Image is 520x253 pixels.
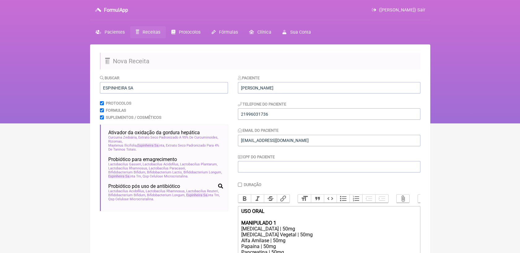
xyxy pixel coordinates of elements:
[143,162,179,166] span: Lactobacilus Acidofilus
[324,195,337,203] button: Code
[375,195,388,203] button: Increase Level
[298,195,311,203] button: Heading
[108,189,145,193] span: Lactobacilus Acidofilus
[251,195,264,203] button: Italic
[243,26,277,38] a: Clínica
[149,166,186,170] span: Lactobacilus Paracasei
[106,115,161,120] label: Suplementos / Cosméticos
[108,183,180,189] span: Probiótico pós uso de antibiótico
[108,156,177,162] span: Probiótico para emagrecimento
[166,26,206,38] a: Protocolos
[350,195,363,203] button: Numbers
[379,7,425,13] span: ([PERSON_NAME]) Sair
[238,102,286,106] label: Telefone do Paciente
[108,193,146,197] span: Bifidobacterium Bifidum
[372,7,425,13] a: ([PERSON_NAME]) Sair
[146,189,185,193] span: Lactobacilus Rhamnosus
[206,26,243,38] a: Fórmulas
[180,162,217,166] span: Lactobacilus Plantarum
[238,195,251,203] button: Bold
[277,26,316,38] a: Sua Conta
[147,193,185,197] span: Bifidobacterium Longum
[219,30,238,35] span: Fórmulas
[397,195,410,203] button: Attach Files
[290,30,311,35] span: Sua Conta
[108,174,142,178] span: nta Tm
[143,30,160,35] span: Receitas
[143,174,188,178] span: Qsp Celulose Microcristalina
[264,195,277,203] button: Strikethrough
[147,170,183,174] span: Bifidobacterium Lactis
[100,82,228,93] input: exemplo: emagrecimento, ansiedade
[241,220,276,226] strong: MANIPULADO 1
[337,195,350,203] button: Bullets
[137,143,159,147] span: Espinheira Sa
[106,101,131,106] label: Protocolos
[238,155,275,159] label: CPF do Paciente
[104,7,128,13] h3: FormulApp
[108,170,146,174] span: Bifidobacterium Bifidum
[186,193,208,197] span: Espinheira Sa
[238,76,260,80] label: Paciente
[238,128,279,133] label: Email do Paciente
[241,208,417,232] div: [MEDICAL_DATA] | 50mg
[108,162,142,166] span: Lactobacilus Gasseri
[362,195,375,203] button: Decrease Level
[108,135,223,143] span: Curcuma Zedoária, Extrato Seco Padronizado A 95% De Curcuminoides, Rizomas
[105,30,125,35] span: Pacientes
[186,189,219,193] span: Lactobacilus Reuteri
[241,243,417,249] div: Papaína | 50mg
[241,232,417,238] div: [MEDICAL_DATA] Vegetal | 50mg
[108,166,148,170] span: Lactobacilus Rhamnosus
[108,130,200,135] span: Ativador da oxidação da gordura hepática
[108,174,130,178] span: Espinheira Sa
[311,195,324,203] button: Quote
[108,197,154,201] span: Qsp Celulose Microcristalina
[241,238,417,243] div: Alfa Amilase | 50mg
[257,30,271,35] span: Clínica
[179,30,200,35] span: Protocolos
[183,170,222,174] span: Bifidobacterium Longum
[108,143,223,151] span: Maytenus Ilicifolia, nta, Extrato Seco Padronizado Para 4% De Taninos Totais
[130,26,166,38] a: Receitas
[90,26,130,38] a: Pacientes
[418,195,431,203] button: Undo
[106,108,126,113] label: Formulas
[100,76,120,80] label: Buscar
[277,195,290,203] button: Link
[244,182,261,187] label: Duração
[186,193,220,197] span: nta Tm
[100,53,420,69] h2: Nova Receita
[241,208,264,214] strong: USO ORAL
